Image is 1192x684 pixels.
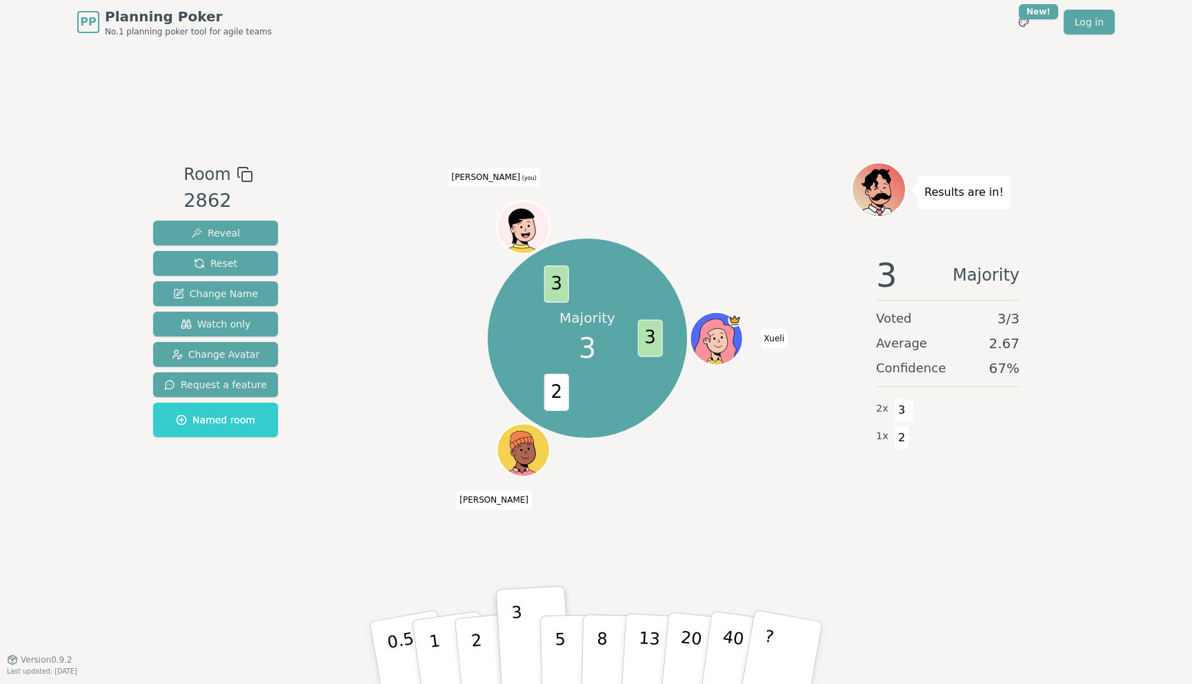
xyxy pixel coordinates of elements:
span: Average [876,334,927,353]
span: Reveal [191,226,240,240]
span: Change Name [173,287,258,301]
span: 3 [894,399,910,422]
a: Log in [1064,10,1115,34]
span: Click to change your name [456,490,532,510]
span: Click to change your name [448,167,540,186]
span: Version 0.9.2 [21,654,72,665]
span: Confidence [876,359,946,378]
span: Majority [953,259,1020,292]
span: 1 x [876,429,888,444]
button: Click to change your avatar [498,202,548,252]
button: Request a feature [153,372,278,397]
button: Change Name [153,281,278,306]
span: 2 [894,426,910,450]
span: Reset [194,256,237,270]
span: 67 % [989,359,1020,378]
div: 2862 [183,187,252,215]
span: Change Avatar [172,348,260,361]
p: Results are in! [924,183,1004,202]
span: (you) [520,174,537,181]
span: Click to change your name [760,329,788,348]
span: Xueli is the host [728,314,741,327]
span: Planning Poker [105,7,272,26]
button: Reveal [153,221,278,245]
span: Voted [876,309,912,328]
div: New! [1019,4,1058,19]
span: Watch only [181,317,251,331]
span: Request a feature [164,378,267,392]
span: Room [183,162,230,187]
span: Last updated: [DATE] [7,667,77,675]
span: 2.67 [989,334,1020,353]
span: 3 / 3 [997,309,1020,328]
span: 3 [876,259,897,292]
button: Reset [153,251,278,276]
button: Version0.9.2 [7,654,72,665]
button: Watch only [153,312,278,336]
a: PPPlanning PokerNo.1 planning poker tool for agile teams [77,7,272,37]
span: PP [80,14,96,30]
button: Named room [153,403,278,437]
span: No.1 planning poker tool for agile teams [105,26,272,37]
button: New! [1011,10,1036,34]
span: 3 [579,328,596,369]
span: Named room [176,413,255,427]
span: 2 x [876,401,888,416]
span: 2 [544,374,568,411]
span: 3 [637,320,662,357]
button: Change Avatar [153,342,278,367]
p: 3 [511,603,526,678]
p: Majority [559,308,615,328]
span: 3 [544,265,568,303]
